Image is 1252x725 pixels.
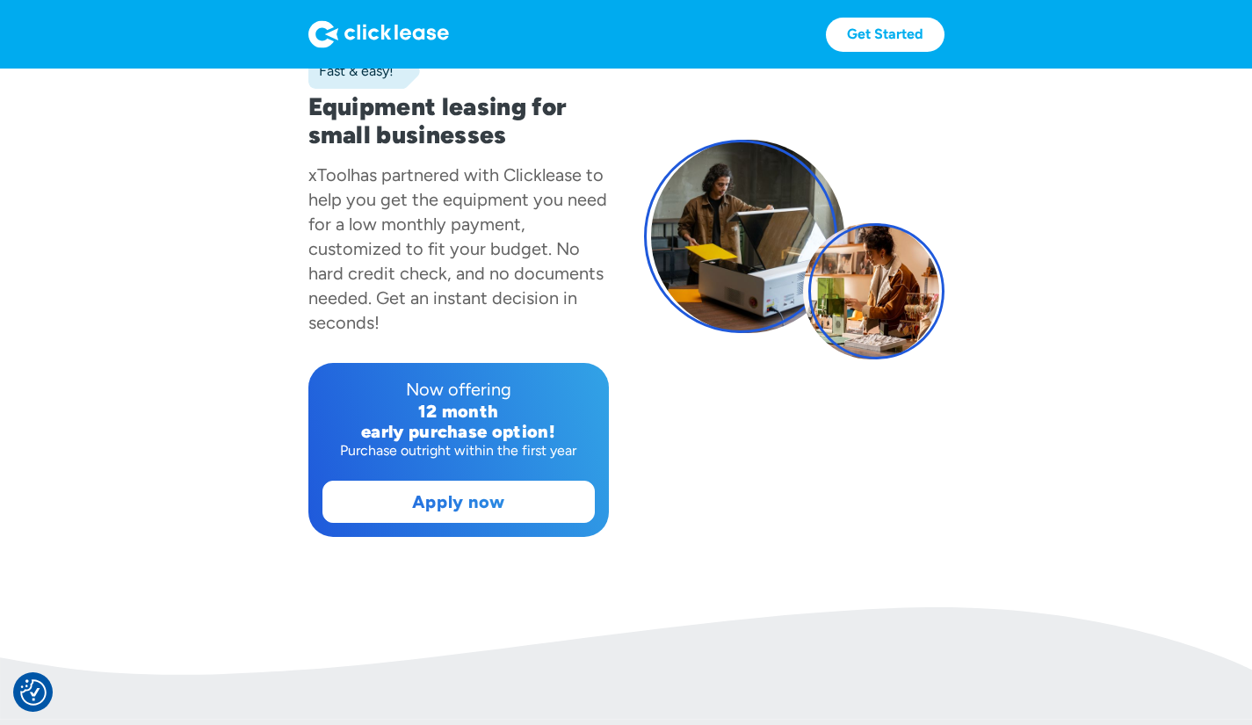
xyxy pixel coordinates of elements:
[826,18,944,52] a: Get Started
[20,679,47,706] button: Consent Preferences
[308,164,351,185] div: xTool
[322,377,595,402] div: Now offering
[322,422,595,442] div: early purchase option!
[308,164,607,333] div: has partnered with Clicklease to help you get the equipment you need for a low monthly payment, c...
[308,92,609,149] h1: Equipment leasing for small businesses
[20,679,47,706] img: Revisit consent button
[308,20,449,48] img: Logo
[308,62,394,80] div: Fast & easy!
[322,402,595,422] div: 12 month
[322,442,595,460] div: Purchase outright within the first year
[323,482,594,522] a: Apply now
